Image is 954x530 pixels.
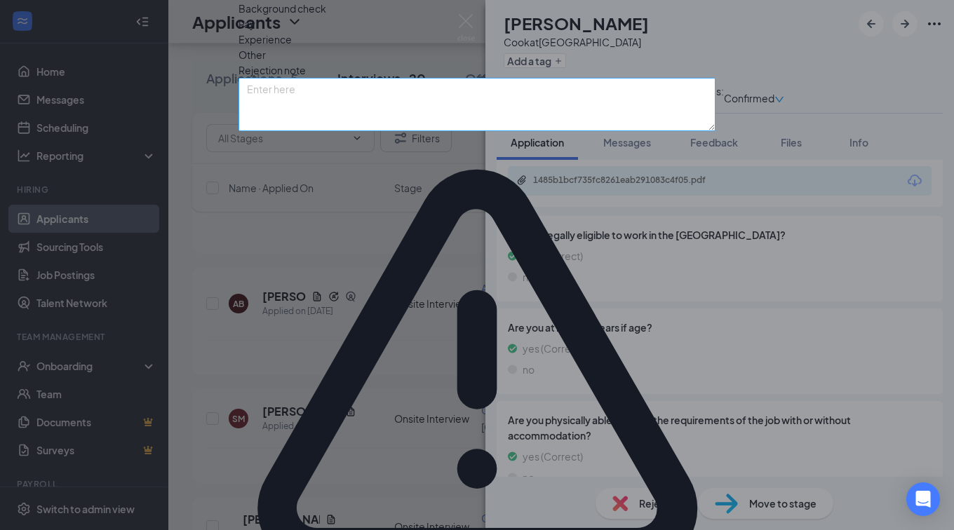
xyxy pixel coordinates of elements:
div: Open Intercom Messenger [906,482,940,516]
span: Other [238,47,266,62]
span: Pay [238,16,255,32]
span: Rejection note [238,64,306,76]
span: Experience [238,32,292,47]
span: Background check [238,1,326,16]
